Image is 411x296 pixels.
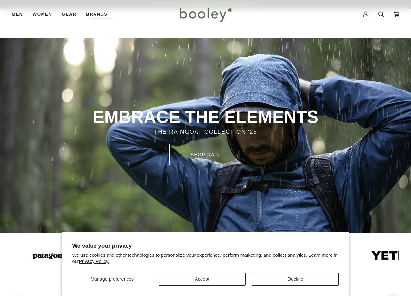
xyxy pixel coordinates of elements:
[86,11,107,18] span: Brands
[72,242,339,249] h2: We value your privacy
[252,273,339,286] button: Decline
[88,106,324,128] p: EMBRACE THE ELEMENTS
[159,273,246,286] button: Accept
[79,259,109,264] a: Privacy Policy.
[91,276,134,282] span: Manage preferences
[72,273,152,286] button: Manage preferences
[169,144,241,165] a: SHOP rain
[33,11,52,18] span: Women
[88,128,324,136] p: THE RAINCOAT COLLECTION '25
[62,11,76,18] span: Gear
[72,252,339,265] p: We use cookies and other technologies to personalize your experience, perform marketing, and coll...
[177,5,234,24] img: Booley
[12,11,23,18] span: Men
